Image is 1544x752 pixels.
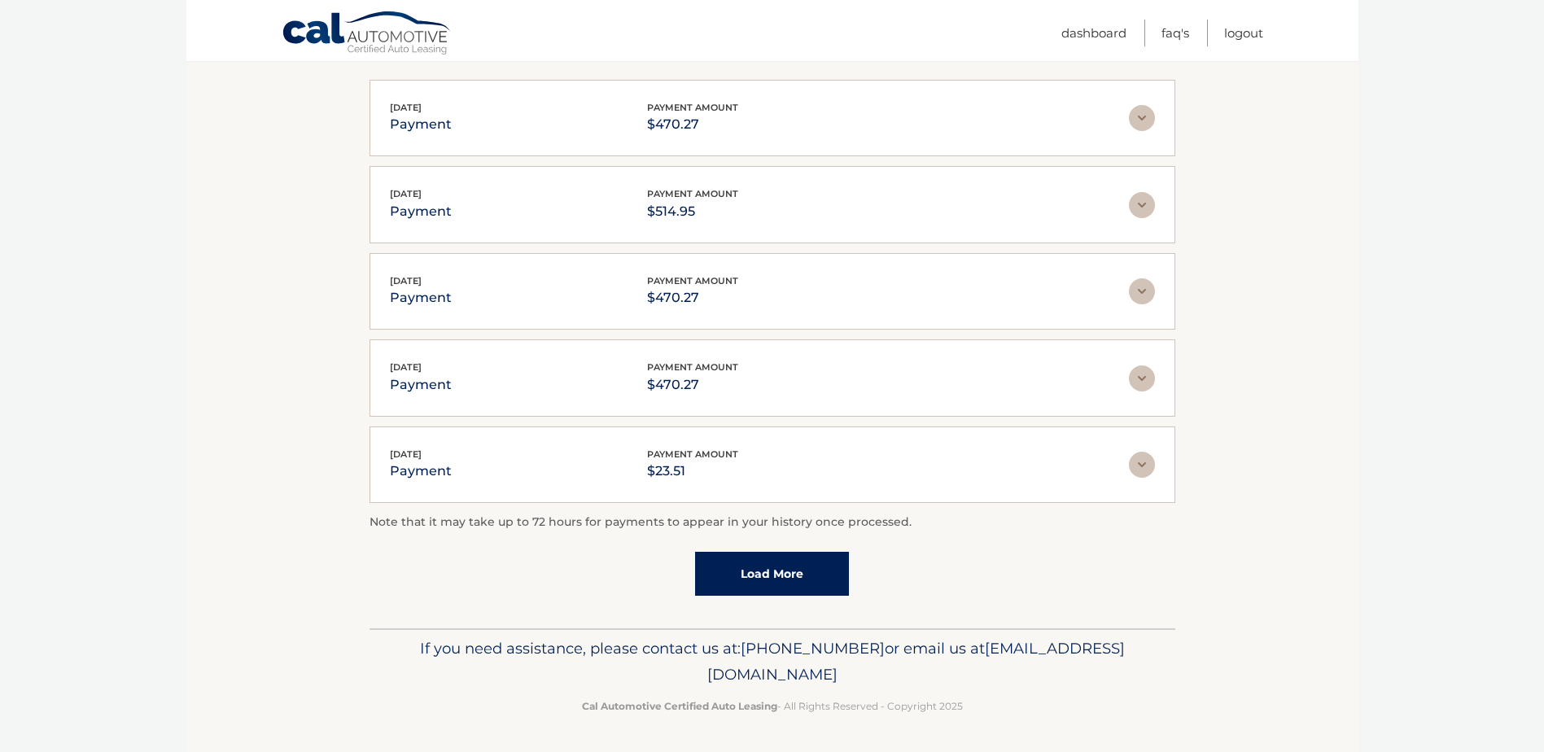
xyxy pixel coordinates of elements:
span: payment amount [647,102,738,113]
span: [DATE] [390,448,422,460]
img: accordion-rest.svg [1129,452,1155,478]
span: [DATE] [390,361,422,373]
p: payment [390,200,452,223]
p: $514.95 [647,200,738,223]
span: [EMAIL_ADDRESS][DOMAIN_NAME] [707,639,1125,684]
img: accordion-rest.svg [1129,192,1155,218]
span: payment amount [647,361,738,373]
img: accordion-rest.svg [1129,105,1155,131]
span: payment amount [647,275,738,286]
p: $470.27 [647,374,738,396]
span: [DATE] [390,275,422,286]
p: $470.27 [647,113,738,136]
a: Cal Automotive [282,11,453,58]
a: Load More [695,552,849,596]
span: payment amount [647,188,738,199]
span: payment amount [647,448,738,460]
p: payment [390,113,452,136]
a: Logout [1224,20,1263,46]
p: payment [390,374,452,396]
span: [DATE] [390,188,422,199]
p: payment [390,286,452,309]
strong: Cal Automotive Certified Auto Leasing [582,700,777,712]
img: accordion-rest.svg [1129,278,1155,304]
img: accordion-rest.svg [1129,365,1155,391]
span: [DATE] [390,102,422,113]
p: $470.27 [647,286,738,309]
p: - All Rights Reserved - Copyright 2025 [380,697,1165,715]
p: payment [390,460,452,483]
a: Dashboard [1061,20,1126,46]
p: If you need assistance, please contact us at: or email us at [380,636,1165,688]
a: FAQ's [1161,20,1189,46]
p: Note that it may take up to 72 hours for payments to appear in your history once processed. [370,513,1175,532]
p: $23.51 [647,460,738,483]
span: [PHONE_NUMBER] [741,639,885,658]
